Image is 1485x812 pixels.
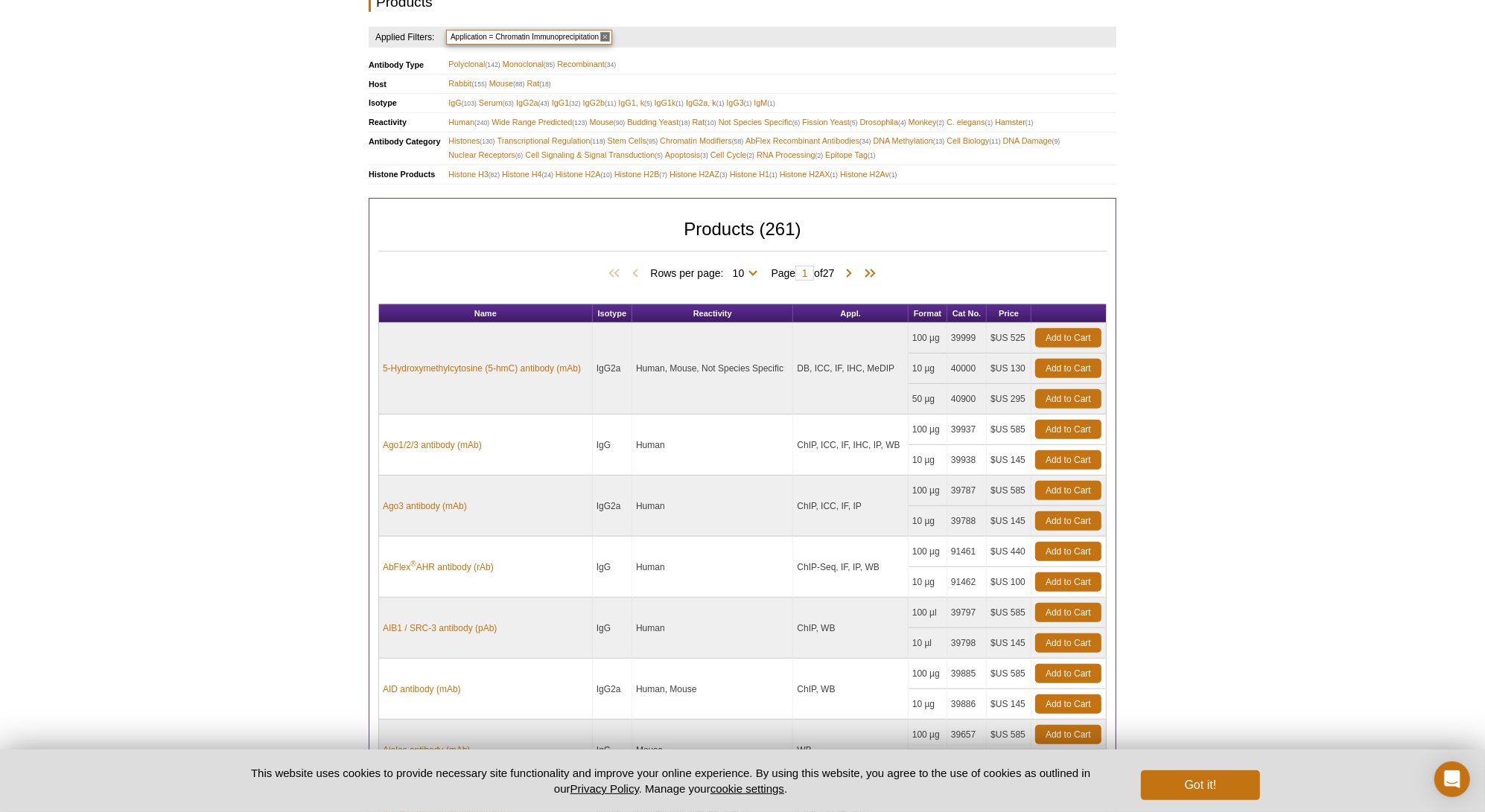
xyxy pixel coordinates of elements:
span: (1) [744,100,752,107]
td: 91461 [947,537,987,567]
span: Cell Cycle [710,148,754,162]
td: 39798 [947,628,987,659]
span: Fission Yeast [802,115,857,130]
a: Add to Cart [1035,694,1101,714]
span: (43) [538,100,550,107]
span: (2) [747,152,755,159]
td: $US 145 [987,445,1031,476]
th: Isotype [369,93,448,112]
span: IgG3 [726,96,751,110]
span: (2) [937,119,945,127]
span: IgG1k [655,96,684,110]
span: (1) [1025,119,1034,127]
td: 10 µg [909,354,947,384]
th: Name [379,304,593,323]
span: IgG1 [552,96,581,110]
th: Isotype [593,304,632,323]
td: Human [632,415,793,476]
td: 40000 [947,354,987,384]
td: IgG [593,598,632,659]
span: Rabbit [448,77,486,91]
span: (63) [503,100,514,107]
span: Apoptosis [665,148,708,162]
span: (240) [474,119,489,127]
button: Got it! [1141,770,1260,800]
span: Chromatin Modifiers [660,134,743,148]
td: 40900 [947,384,987,415]
span: 27 [823,267,835,279]
td: IgG2a [593,659,632,720]
a: 5-Hydroxymethylcytosine (5-hmC) antibody (mAb) [383,362,581,375]
span: Rat [693,115,716,130]
span: Histone H3 [448,167,500,182]
span: Histones [448,134,495,148]
th: Appl. [793,304,908,323]
span: Rows per page: [650,265,763,280]
td: $US 295 [987,384,1031,415]
td: Human [632,537,793,598]
span: (85) [544,61,555,68]
a: Add to Cart [1035,572,1101,592]
h4: Applied Filters: [369,27,436,48]
a: Add to Cart [1035,389,1101,409]
td: 39657 [947,720,987,750]
a: Add to Cart [1035,450,1101,470]
span: (88) [513,80,524,88]
span: Last Page [857,266,880,281]
span: Nuclear Receptors [448,148,523,162]
td: ChIP, WB [793,598,908,659]
td: $US 585 [987,720,1031,750]
sup: ® [410,560,416,568]
td: 39797 [947,598,987,628]
a: Add to Cart [1035,664,1101,683]
span: Histone H1 [730,167,778,182]
td: 50 µg [909,384,947,415]
div: Open Intercom Messenger [1434,761,1470,797]
span: (1) [767,100,775,107]
td: $US 525 [987,323,1031,354]
span: (142) [486,61,500,68]
span: (24) [542,171,553,179]
span: (1) [889,171,897,179]
span: Histone H2Av [840,167,897,182]
a: Add to Cart [1035,481,1101,500]
span: DNA Damage [1003,134,1061,148]
span: (155) [472,80,487,88]
td: $US 585 [987,659,1031,689]
span: Cell Biology [947,134,1000,148]
span: (32) [569,100,580,107]
span: AbFlex Recombinant Antibodies [745,134,871,148]
th: Reactivity [369,112,448,132]
span: Serum [479,96,514,110]
th: Host [369,74,448,94]
td: 39885 [947,659,987,689]
th: Cat No. [947,304,987,323]
span: Next Page [842,266,857,281]
span: IgG [448,96,477,110]
span: (10) [705,119,716,127]
span: Monkey [909,115,944,130]
td: $US 585 [987,598,1031,628]
td: IgG2a [593,323,632,415]
span: (90) [614,119,625,127]
td: Human, Mouse [632,659,793,720]
td: 10 µg [909,445,947,476]
span: Monoclonal [503,57,556,71]
span: (6) [792,119,801,127]
td: 100 µg [909,659,947,689]
td: 91462 [947,567,987,598]
td: 100 µg [909,323,947,354]
td: $US 145 [987,506,1031,537]
span: Rat [527,77,551,91]
span: (7) [660,171,668,179]
span: Hamster [995,115,1033,130]
span: (1) [769,171,778,179]
span: Wide Range Predicted [492,115,587,130]
span: DNA Methylation [874,134,945,148]
td: $US 130 [987,354,1031,384]
span: (1) [676,100,684,107]
td: Human, Mouse, Not Species Specific [632,323,793,415]
span: (3) [719,171,728,179]
td: 39788 [947,506,987,537]
td: IgG2a [593,476,632,537]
